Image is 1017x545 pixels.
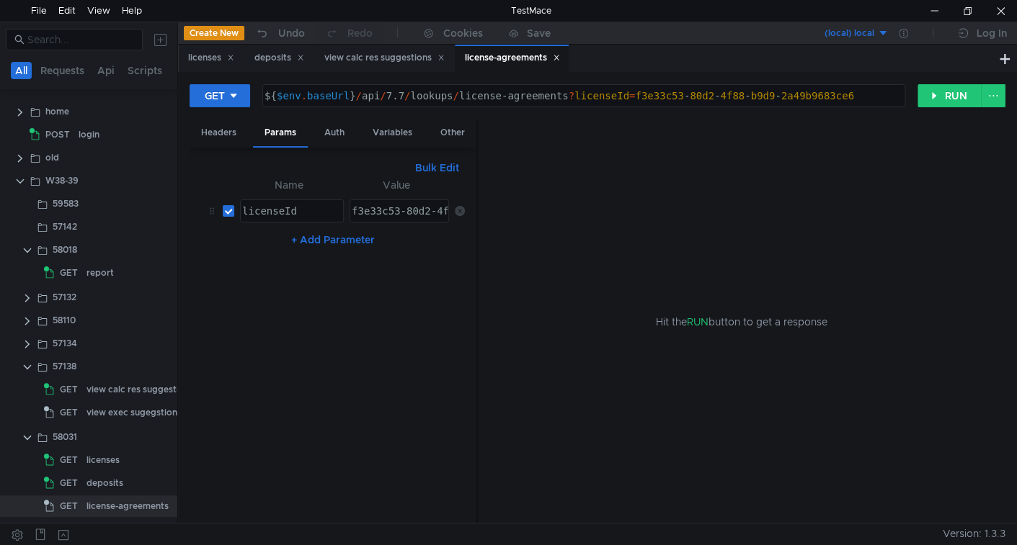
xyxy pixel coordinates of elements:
[429,120,476,146] div: Other
[60,402,78,423] span: GET
[86,449,120,471] div: licenses
[53,287,76,308] div: 57132
[60,379,78,400] span: GET
[45,101,69,122] div: home
[188,50,234,66] div: licenses
[86,402,182,423] div: view exec sugegstions
[53,239,77,261] div: 58018
[53,193,79,215] div: 59583
[465,50,560,66] div: license-agreements
[86,262,114,284] div: report
[79,124,99,145] div: login
[344,176,449,194] th: Value
[45,170,79,192] div: W38-39
[27,32,134,48] input: Search...
[60,472,78,494] span: GET
[53,426,77,448] div: 58031
[977,24,1007,42] div: Log In
[409,159,465,176] button: Bulk Edit
[527,28,551,38] div: Save
[123,62,166,79] button: Scripts
[324,50,445,66] div: view calc res suggestions
[45,124,70,145] span: POST
[190,120,248,146] div: Headers
[60,449,78,471] span: GET
[11,62,32,79] button: All
[53,310,76,331] div: 58110
[45,147,59,168] div: old
[86,472,123,494] div: deposits
[278,24,305,42] div: Undo
[53,333,77,354] div: 57134
[313,120,356,146] div: Auth
[36,62,89,79] button: Requests
[943,523,1005,544] span: Version: 1.3.3
[244,22,315,44] button: Undo
[190,84,250,107] button: GET
[53,216,77,238] div: 57142
[60,262,78,284] span: GET
[347,24,373,42] div: Redo
[825,27,874,40] div: (local) local
[687,315,709,328] span: RUN
[253,120,308,148] div: Params
[86,379,194,400] div: view calc res suggestions
[184,26,244,40] button: Create New
[285,231,381,248] button: + Add Parameter
[205,88,225,104] div: GET
[789,22,889,45] button: (local) local
[918,84,982,107] button: RUN
[53,356,76,377] div: 57138
[361,120,424,146] div: Variables
[443,24,483,42] div: Cookies
[93,62,119,79] button: Api
[234,176,344,194] th: Name
[656,314,827,330] span: Hit the button to get a response
[86,495,169,517] div: license-agreements
[315,22,383,44] button: Redo
[254,50,304,66] div: deposits
[60,495,78,517] span: GET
